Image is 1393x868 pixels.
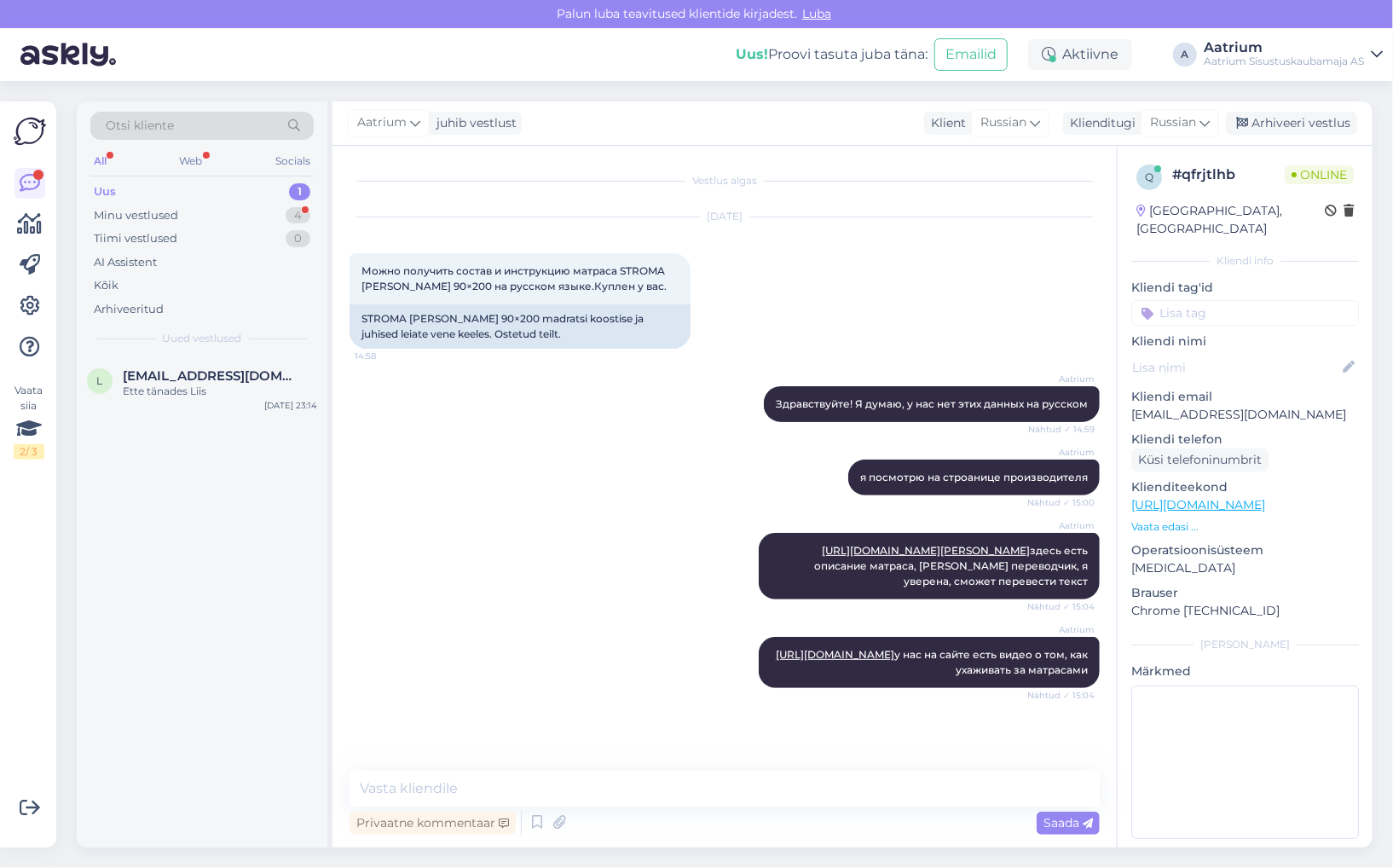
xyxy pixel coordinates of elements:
div: Tiimi vestlused [94,230,177,247]
div: Arhiveeri vestlus [1226,112,1357,135]
span: Luba [797,6,836,21]
p: Märkmed [1131,663,1359,680]
p: [EMAIL_ADDRESS][DOMAIN_NAME] [1131,406,1359,424]
span: Nähtud ✓ 15:04 [1027,689,1095,702]
div: Klienditugi [1063,114,1136,132]
div: [GEOGRAPHIC_DATA], [GEOGRAPHIC_DATA] [1136,202,1325,238]
span: Nähtud ✓ 14:59 [1028,423,1095,436]
p: Brauser [1131,584,1359,602]
div: [PERSON_NAME] [1131,637,1359,652]
span: Можно получить состав и инструкцию матраса STROMA [PERSON_NAME] 90×200 на русском языке.Куплен у ... [361,264,668,292]
p: Operatsioonisüsteem [1131,541,1359,559]
span: Otsi kliente [106,117,174,135]
span: Nähtud ✓ 15:04 [1027,600,1095,613]
span: здесь есть описание матраса, [PERSON_NAME] переводчик, я уверена, сможет перевести текст [814,544,1090,587]
span: Здравствуйте! Я думаю, у нас нет этих данных на русском [776,397,1088,410]
a: [URL][DOMAIN_NAME] [776,648,894,661]
span: 14:58 [355,350,419,362]
button: Emailid [934,38,1008,71]
span: liismoora96@gmail.com [123,368,300,384]
span: Aatrium [1031,446,1095,459]
span: q [1145,171,1153,183]
div: Aatrium [1204,41,1364,55]
div: [DATE] [350,209,1100,224]
span: Russian [980,113,1026,132]
span: Aatrium [1031,519,1095,532]
span: Aatrium [1031,623,1095,636]
input: Lisa nimi [1132,358,1339,377]
div: STROMA [PERSON_NAME] 90×200 madratsi koostise ja juhised leiate vene keeles. Ostetud teilt. [350,304,691,349]
a: [URL][DOMAIN_NAME] [1131,497,1265,512]
div: Privaatne kommentaar [350,812,516,835]
div: Aatrium Sisustuskaubamaja AS [1204,55,1364,68]
div: Arhiveeritud [94,301,164,318]
input: Lisa tag [1131,300,1359,326]
p: Kliendi tag'id [1131,279,1359,297]
div: Web [176,150,206,172]
a: [URL][DOMAIN_NAME][PERSON_NAME] [822,544,1030,557]
div: Kõik [94,277,118,294]
div: Socials [272,150,314,172]
b: Uus! [736,46,768,62]
div: Kliendi info [1131,253,1359,269]
div: 1 [289,183,310,200]
div: juhib vestlust [430,114,517,132]
div: Vaata siia [14,383,44,460]
div: 0 [286,230,310,247]
div: Klient [924,114,966,132]
div: Küsi telefoninumbrit [1131,448,1269,472]
p: Kliendi email [1131,388,1359,406]
div: 4 [286,207,310,224]
span: l [97,374,103,387]
span: Nähtud ✓ 15:00 [1027,496,1095,509]
div: Ette tänades Liis [123,384,317,399]
span: Saada [1043,815,1093,830]
span: Online [1285,165,1354,184]
div: A [1173,43,1197,67]
div: [DATE] 23:14 [264,399,317,412]
div: # qfrjtlhb [1172,165,1285,185]
p: Kliendi telefon [1131,431,1359,448]
p: [MEDICAL_DATA] [1131,559,1359,577]
p: Klienditeekond [1131,478,1359,496]
div: Minu vestlused [94,207,178,224]
div: Vestlus algas [350,173,1100,188]
span: Russian [1150,113,1196,132]
p: Vaata edasi ... [1131,519,1359,535]
div: Proovi tasuta juba täna: [736,44,928,65]
div: Aktiivne [1028,39,1132,70]
span: Aatrium [1031,373,1095,385]
p: Chrome [TECHNICAL_ID] [1131,602,1359,620]
span: я посмотрю на строанице производителя [860,471,1088,483]
div: All [90,150,110,172]
span: Uued vestlused [163,331,242,346]
div: 2 / 3 [14,444,44,460]
span: у нас на сайте есть видео о том, как ухаживать за матрасами [776,648,1090,676]
div: AI Assistent [94,254,157,271]
a: AatriumAatrium Sisustuskaubamaja AS [1204,41,1383,68]
p: Kliendi nimi [1131,333,1359,350]
span: Aatrium [357,113,407,132]
img: Askly Logo [14,115,46,148]
div: Uus [94,183,116,200]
